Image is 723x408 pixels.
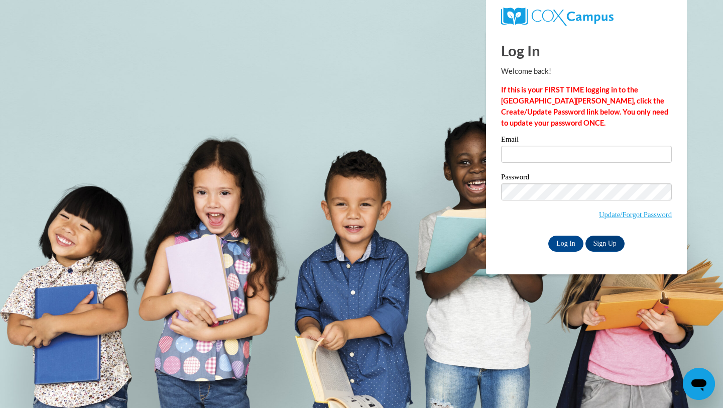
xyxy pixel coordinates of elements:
[599,211,672,219] a: Update/Forgot Password
[548,236,583,252] input: Log In
[501,66,672,77] p: Welcome back!
[501,8,672,26] a: COX Campus
[585,236,625,252] a: Sign Up
[501,136,672,146] label: Email
[501,85,668,127] strong: If this is your FIRST TIME logging in to the [GEOGRAPHIC_DATA][PERSON_NAME], click the Create/Upd...
[501,8,614,26] img: COX Campus
[501,40,672,61] h1: Log In
[683,368,715,400] iframe: Button to launch messaging window
[501,173,672,183] label: Password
